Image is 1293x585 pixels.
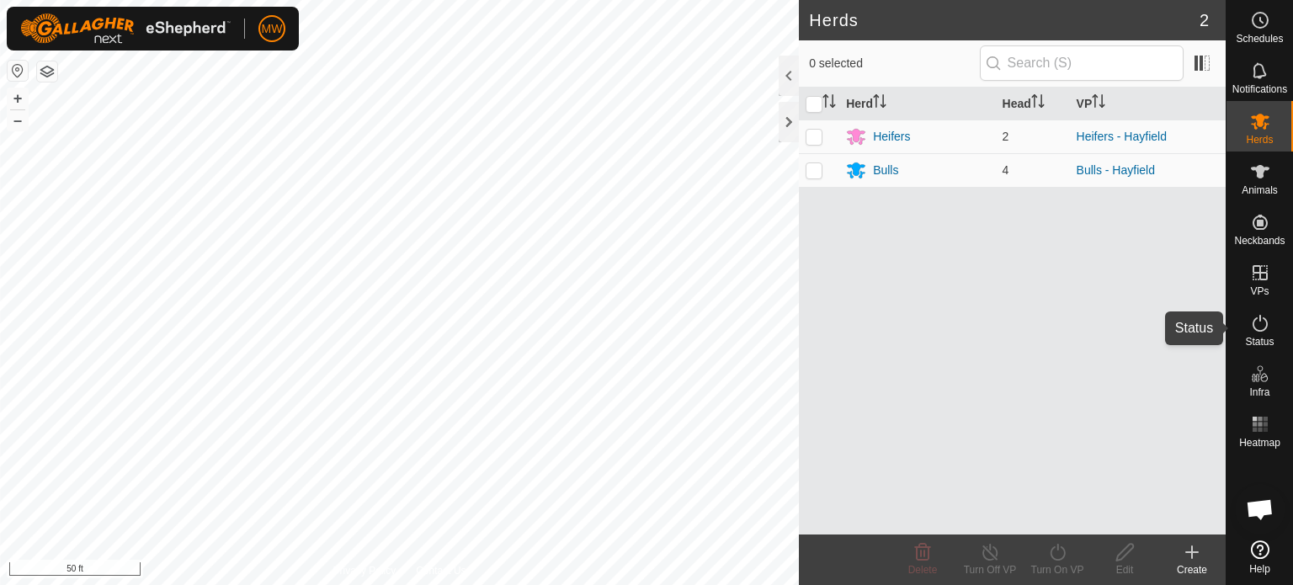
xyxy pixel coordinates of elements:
span: Neckbands [1234,236,1285,246]
p-sorticon: Activate to sort [1092,97,1105,110]
img: Gallagher Logo [20,13,231,44]
div: Turn On VP [1024,562,1091,577]
div: Create [1158,562,1226,577]
span: 0 selected [809,55,979,72]
span: 2 [1003,130,1009,143]
a: Heifers - Hayfield [1077,130,1167,143]
span: 2 [1200,8,1209,33]
th: Herd [839,88,995,120]
p-sorticon: Activate to sort [822,97,836,110]
span: Schedules [1236,34,1283,44]
span: Help [1249,564,1270,574]
span: Herds [1246,135,1273,145]
a: Privacy Policy [333,563,396,578]
a: Bulls - Hayfield [1077,163,1155,177]
input: Search (S) [980,45,1184,81]
span: VPs [1250,286,1269,296]
th: VP [1070,88,1226,120]
button: + [8,88,28,109]
span: 4 [1003,163,1009,177]
button: Map Layers [37,61,57,82]
div: Bulls [873,162,898,179]
p-sorticon: Activate to sort [1031,97,1045,110]
h2: Herds [809,10,1200,30]
div: Turn Off VP [956,562,1024,577]
span: Heatmap [1239,438,1280,448]
a: Help [1226,534,1293,581]
button: Reset Map [8,61,28,81]
span: MW [262,20,283,38]
div: Edit [1091,562,1158,577]
a: Contact Us [416,563,466,578]
span: Status [1245,337,1274,347]
p-sorticon: Activate to sort [873,97,886,110]
span: Infra [1249,387,1269,397]
button: – [8,110,28,130]
span: Notifications [1232,84,1287,94]
div: Heifers [873,128,910,146]
div: Open chat [1235,484,1285,534]
th: Head [996,88,1070,120]
span: Animals [1242,185,1278,195]
span: Delete [908,564,938,576]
